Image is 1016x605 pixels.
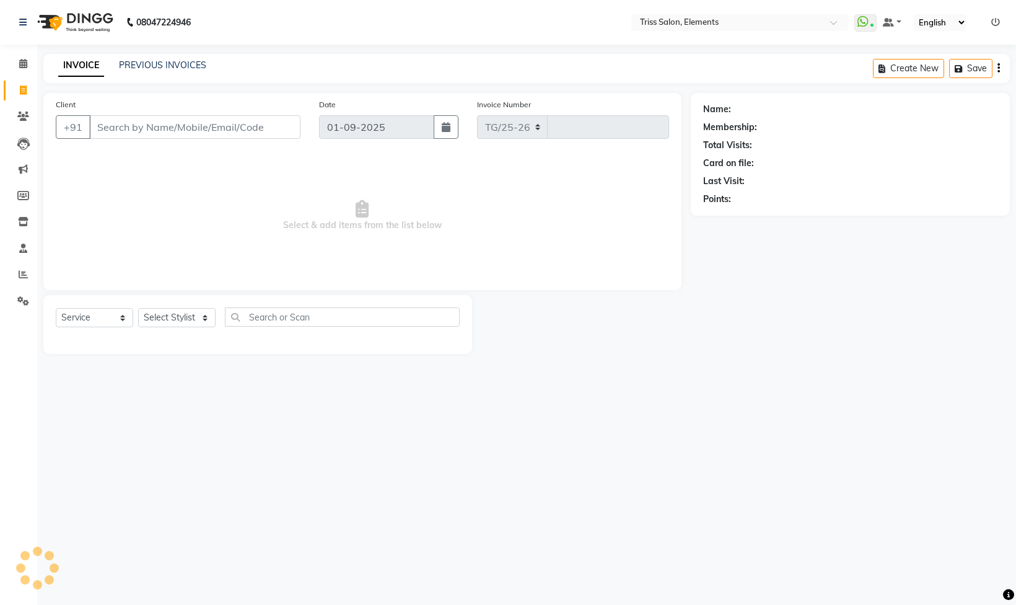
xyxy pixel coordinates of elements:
[703,103,731,116] div: Name:
[32,5,116,40] img: logo
[703,139,752,152] div: Total Visits:
[319,99,336,110] label: Date
[949,59,992,78] button: Save
[89,115,300,139] input: Search by Name/Mobile/Email/Code
[56,115,90,139] button: +91
[58,55,104,77] a: INVOICE
[873,59,944,78] button: Create New
[56,154,669,278] span: Select & add items from the list below
[119,60,206,71] a: PREVIOUS INVOICES
[703,175,745,188] div: Last Visit:
[56,99,76,110] label: Client
[477,99,531,110] label: Invoice Number
[703,193,731,206] div: Points:
[703,157,754,170] div: Card on file:
[136,5,191,40] b: 08047224946
[703,121,757,134] div: Membership:
[225,307,460,327] input: Search or Scan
